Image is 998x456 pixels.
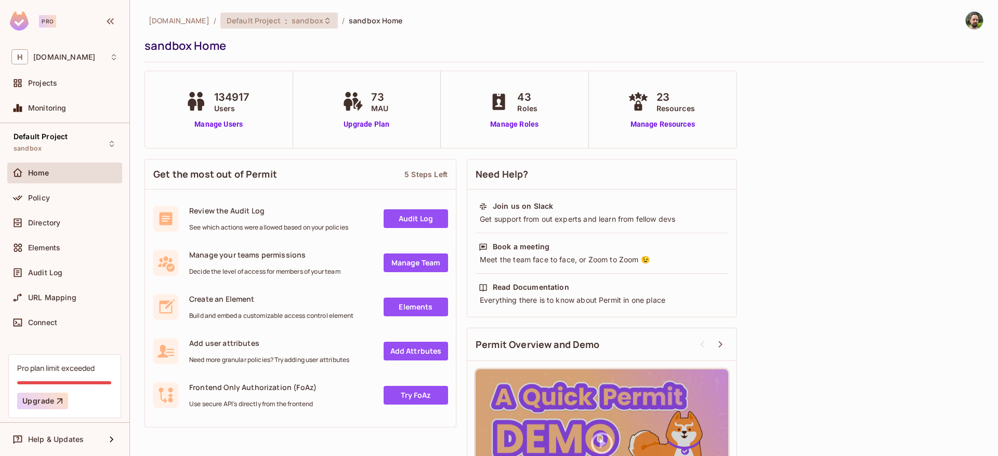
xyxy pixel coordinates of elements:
[371,103,388,114] span: MAU
[214,89,249,105] span: 134917
[493,242,549,252] div: Book a meeting
[384,298,448,316] a: Elements
[28,318,57,327] span: Connect
[10,11,29,31] img: SReyMgAAAABJRU5ErkJggg==
[656,103,695,114] span: Resources
[28,169,49,177] span: Home
[28,435,84,444] span: Help & Updates
[28,293,76,302] span: URL Mapping
[183,119,255,130] a: Manage Users
[189,250,340,260] span: Manage your teams permissions
[349,16,403,25] span: sandbox Home
[189,382,317,392] span: Frontend Only Authorization (FoAz)
[966,12,983,29] img: Dean Blachman
[189,356,349,364] span: Need more granular policies? Try adding user attributes
[153,168,277,181] span: Get the most out of Permit
[28,104,67,112] span: Monitoring
[214,16,216,25] li: /
[340,119,393,130] a: Upgrade Plan
[479,214,725,224] div: Get support from out experts and learn from fellow devs
[493,282,569,292] div: Read Documentation
[384,209,448,228] a: Audit Log
[227,16,281,25] span: Default Project
[145,38,978,53] div: sandbox Home
[189,312,353,320] span: Build and embed a customizable access control element
[189,267,340,276] span: Decide the level of access for members of your team
[517,89,537,105] span: 43
[39,15,56,28] div: Pro
[517,103,537,114] span: Roles
[189,294,353,304] span: Create an Element
[371,89,388,105] span: 73
[17,393,68,409] button: Upgrade
[384,253,448,272] a: Manage Team
[28,219,60,227] span: Directory
[33,53,95,61] span: Workspace: honeycombinsurance.com
[493,201,553,211] div: Join us on Slack
[214,103,249,114] span: Users
[479,254,725,265] div: Meet the team face to face, or Zoom to Zoom 😉
[11,49,28,64] span: H
[656,89,695,105] span: 23
[28,194,50,202] span: Policy
[14,132,68,141] span: Default Project
[284,17,288,25] span: :
[14,144,42,153] span: sandbox
[28,269,62,277] span: Audit Log
[28,244,60,252] span: Elements
[189,400,317,408] span: Use secure API's directly from the frontend
[189,338,349,348] span: Add user attributes
[625,119,700,130] a: Manage Resources
[17,363,95,373] div: Pro plan limit exceeded
[486,119,543,130] a: Manage Roles
[404,169,448,179] div: 5 Steps Left
[189,223,348,232] span: See which actions were allowed based on your policies
[384,386,448,405] a: Try FoAz
[479,295,725,305] div: Everything there is to know about Permit in one place
[342,16,345,25] li: /
[189,206,348,216] span: Review the Audit Log
[149,16,209,25] span: the active workspace
[384,342,448,360] a: Add Attrbutes
[28,79,57,87] span: Projects
[292,16,323,25] span: sandbox
[476,168,529,181] span: Need Help?
[476,338,600,351] span: Permit Overview and Demo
